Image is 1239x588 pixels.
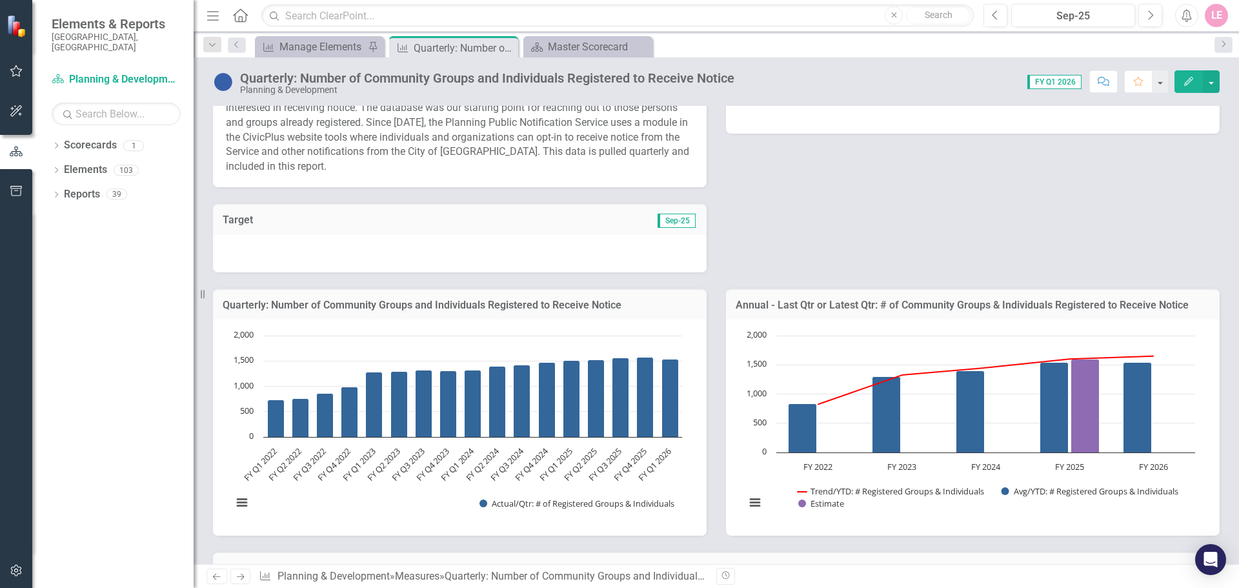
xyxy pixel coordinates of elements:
[789,363,1152,453] g: Avg/YTD: # Registered Groups & Individuals, series 2 of 3. Bar series with 5 bars.
[872,377,901,453] path: FY 2023, 1,300. Avg/YTD: # Registered Groups & Individuals.
[414,445,452,483] text: FY Q4 2023
[240,85,734,95] div: Planning & Development
[223,299,697,311] h3: Quarterly: Number of Community Groups and Individuals Registered to Receive Notice
[258,39,365,55] a: Manage Elements
[391,372,408,438] path: FY Q2 2023, 1,290. Actual/Qtr: # of Registered Groups & Individuals.
[561,445,599,483] text: FY Q2 2025
[52,16,181,32] span: Elements & Reports
[588,360,605,438] path: FY Q2 2025, 1,516. Actual/Qtr: # of Registered Groups & Individuals.
[445,570,834,582] div: Quarterly: Number of Community Groups and Individuals Registered to Receive Notice
[438,445,476,483] text: FY Q1 2024
[803,461,832,472] text: FY 2022
[366,372,383,438] path: FY Q1 2023, 1,286. Actual/Qtr: # of Registered Groups & Individuals.
[736,299,1210,311] h3: Annual - Last Qtr or Latest Qtr: # of Community Groups & Individuals Registered to Receive Notice
[223,214,429,226] h3: Target
[64,163,107,177] a: Elements
[52,103,181,125] input: Search Below...
[268,400,285,438] path: FY Q1 2022, 732. Actual/Qtr: # of Registered Groups & Individuals.
[340,445,378,483] text: FY Q1 2023
[249,430,254,441] text: 0
[223,563,1210,574] h3: Why it Matters
[123,140,144,151] div: 1
[389,445,427,483] text: FY Q3 2023
[658,214,696,228] span: Sep-25
[1016,8,1131,24] div: Sep-25
[514,365,530,438] path: FY Q3 2024, 1,416. Actual/Qtr: # of Registered Groups & Individuals.
[64,138,117,153] a: Scorecards
[266,445,304,483] text: FY Q2 2022
[316,445,354,483] text: FY Q4 2022
[887,461,916,472] text: FY 2023
[971,461,1001,472] text: FY 2024
[537,445,575,483] text: FY Q1 2025
[1027,75,1082,89] span: FY Q1 2026
[1195,544,1226,575] div: Open Intercom Messenger
[747,387,767,399] text: 1,000
[317,394,334,438] path: FY Q3 2022, 862. Actual/Qtr: # of Registered Groups & Individuals.
[395,570,439,582] a: Measures
[587,445,625,483] text: FY Q3 2025
[956,371,985,453] path: FY 2024, 1,399.5. Avg/YTD: # Registered Groups & Individuals.
[739,329,1202,523] svg: Interactive chart
[52,32,181,53] small: [GEOGRAPHIC_DATA], [GEOGRAPHIC_DATA]
[488,445,526,483] text: FY Q3 2024
[213,72,234,92] img: Target Pending
[925,10,952,20] span: Search
[479,498,676,509] button: Show Actual/Qtr: # of Registered Groups & Individuals
[906,6,971,25] button: Search
[747,358,767,369] text: 1,500
[747,329,767,340] text: 2,000
[259,569,707,584] div: » »
[762,445,767,457] text: 0
[234,354,254,365] text: 1,500
[662,360,679,438] path: FY Q1 2026, 1,540. Actual/Qtr: # of Registered Groups & Individuals.
[548,39,649,55] div: Master Scorecard
[746,494,764,512] button: View chart menu, Chart
[512,445,550,483] text: FY Q4 2024
[489,367,506,438] path: FY Q2 2024, 1,392. Actual/Qtr: # of Registered Groups & Individuals.
[240,71,734,85] div: Quarterly: Number of Community Groups and Individuals Registered to Receive Notice
[114,165,139,176] div: 103
[1071,360,1100,453] path: FY 2025 , 1,600. Estimate.
[234,380,254,391] text: 1,000
[1139,461,1168,472] text: FY 2026
[1055,461,1084,472] text: FY 2025
[241,445,279,483] text: FY Q1 2022
[233,494,251,512] button: View chart menu, Chart
[279,39,365,55] div: Manage Elements
[1205,4,1228,27] button: LE
[6,15,29,37] img: ClearPoint Strategy
[290,445,328,483] text: FY Q3 2022
[414,40,515,56] div: Quarterly: Number of Community Groups and Individuals Registered to Receive Notice
[277,570,390,582] a: Planning & Development
[226,329,694,523] div: Chart. Highcharts interactive chart.
[612,358,629,438] path: FY Q3 2025, 1,556. Actual/Qtr: # of Registered Groups & Individuals.
[465,370,481,438] path: FY Q1 2024, 1,320. Actual/Qtr: # of Registered Groups & Individuals.
[563,361,580,438] path: FY Q1 2025, 1,505. Actual/Qtr: # of Registered Groups & Individuals.
[798,485,987,497] button: Show Trend/YTD: # Registered Groups & Individuals
[226,329,689,523] svg: Interactive chart
[261,5,974,27] input: Search ClearPoint...
[341,387,358,438] path: FY Q4 2022, 993. Actual/Qtr: # of Registered Groups & Individuals.
[440,371,457,438] path: FY Q4 2023, 1,309. Actual/Qtr: # of Registered Groups & Individuals.
[539,363,556,438] path: FY Q4 2024, 1,470. Actual/Qtr: # of Registered Groups & Individuals.
[1123,363,1152,453] path: FY 2026, 1,540. Avg/YTD: # Registered Groups & Individuals.
[416,370,432,438] path: FY Q3 2023, 1,315. Actual/Qtr: # of Registered Groups & Individuals.
[637,358,654,438] path: FY Q4 2025, 1,568. Actual/Qtr: # of Registered Groups & Individuals.
[527,39,649,55] a: Master Scorecard
[52,72,181,87] a: Planning & Development
[292,399,309,438] path: FY Q2 2022, 761. Actual/Qtr: # of Registered Groups & Individuals.
[1002,485,1181,497] button: Show Avg/YTD: # Registered Groups & Individuals
[753,416,767,428] text: 500
[1040,363,1069,453] path: FY 2025 , 1,536.25. Avg/YTD: # Registered Groups & Individuals.
[1011,4,1135,27] button: Sep-25
[226,86,694,174] p: The Planning Department has maintained a database of all individuals and community groups that ar...
[106,189,127,200] div: 39
[798,498,844,509] button: Show Estimate
[365,445,403,483] text: FY Q2 2023
[463,445,501,483] text: FY Q2 2024
[636,445,674,483] text: FY Q1 2026
[611,445,649,483] text: FY Q4 2025
[739,329,1207,523] div: Chart. Highcharts interactive chart.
